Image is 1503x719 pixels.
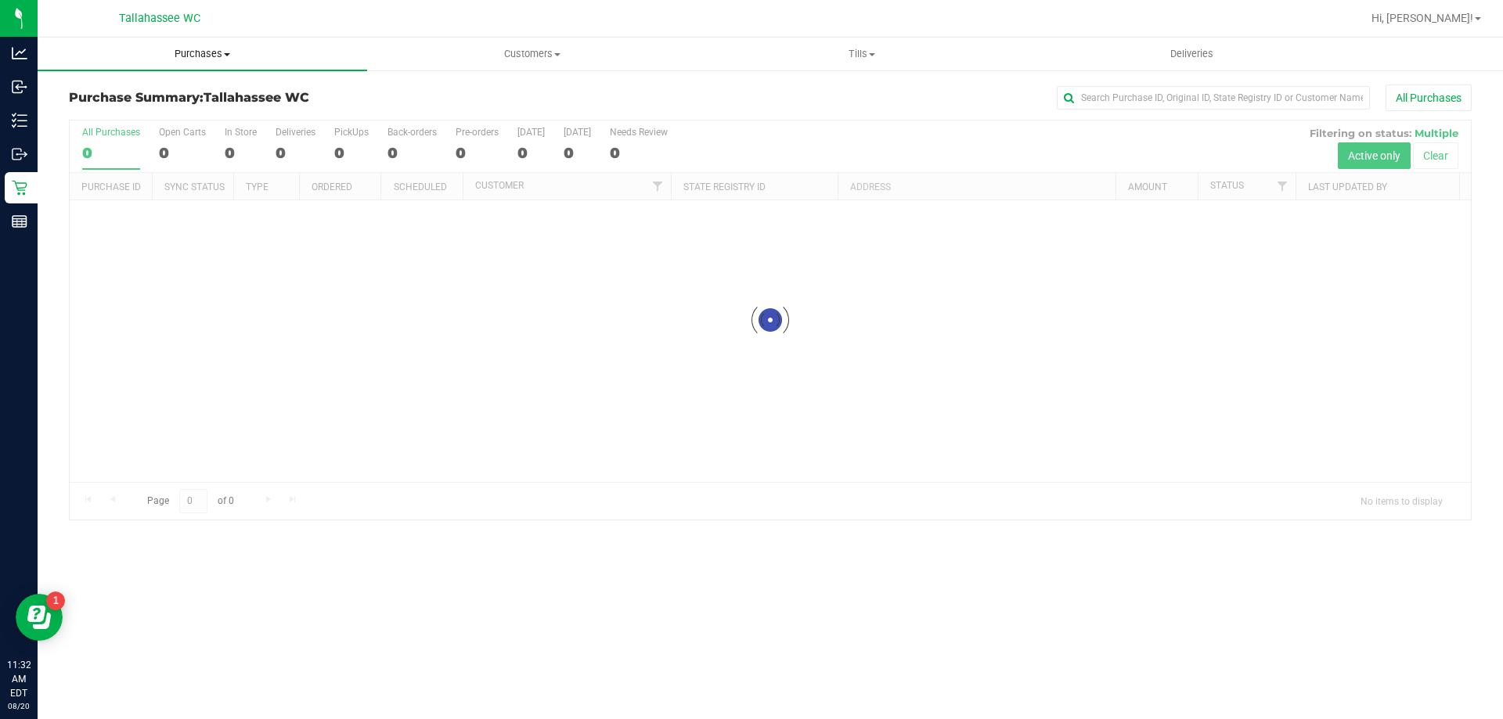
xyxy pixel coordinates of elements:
inline-svg: Outbound [12,146,27,162]
inline-svg: Retail [12,180,27,196]
p: 08/20 [7,700,31,712]
a: Purchases [38,38,367,70]
h3: Purchase Summary: [69,91,536,105]
inline-svg: Analytics [12,45,27,61]
a: Customers [367,38,697,70]
span: Hi, [PERSON_NAME]! [1371,12,1473,24]
span: Tills [697,47,1025,61]
span: Tallahassee WC [119,12,200,25]
inline-svg: Reports [12,214,27,229]
span: Customers [368,47,696,61]
inline-svg: Inventory [12,113,27,128]
span: Tallahassee WC [204,90,309,105]
iframe: Resource center [16,594,63,641]
iframe: Resource center unread badge [46,591,65,610]
a: Tills [697,38,1026,70]
span: Deliveries [1149,47,1234,61]
span: Purchases [38,47,367,61]
inline-svg: Inbound [12,79,27,95]
button: All Purchases [1386,84,1472,111]
p: 11:32 AM EDT [7,658,31,700]
a: Deliveries [1027,38,1357,70]
input: Search Purchase ID, Original ID, State Registry ID or Customer Name... [1057,86,1370,110]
